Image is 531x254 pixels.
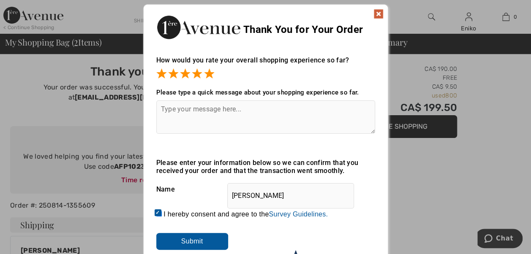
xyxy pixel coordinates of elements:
[373,9,384,19] img: x
[156,48,375,80] div: How would you rate your overall shopping experience so far?
[19,6,36,14] span: Chat
[269,211,328,218] a: Survey Guidelines.
[156,89,375,96] div: Please type a quick message about your shopping experience so far.
[156,159,375,175] div: Please enter your information below so we can confirm that you received your order and that the t...
[243,24,363,35] span: Thank You for Your Order
[156,13,241,41] img: Thank You for Your Order
[163,211,328,218] label: I hereby consent and agree to the
[156,233,228,250] input: Submit
[156,179,375,200] div: Name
